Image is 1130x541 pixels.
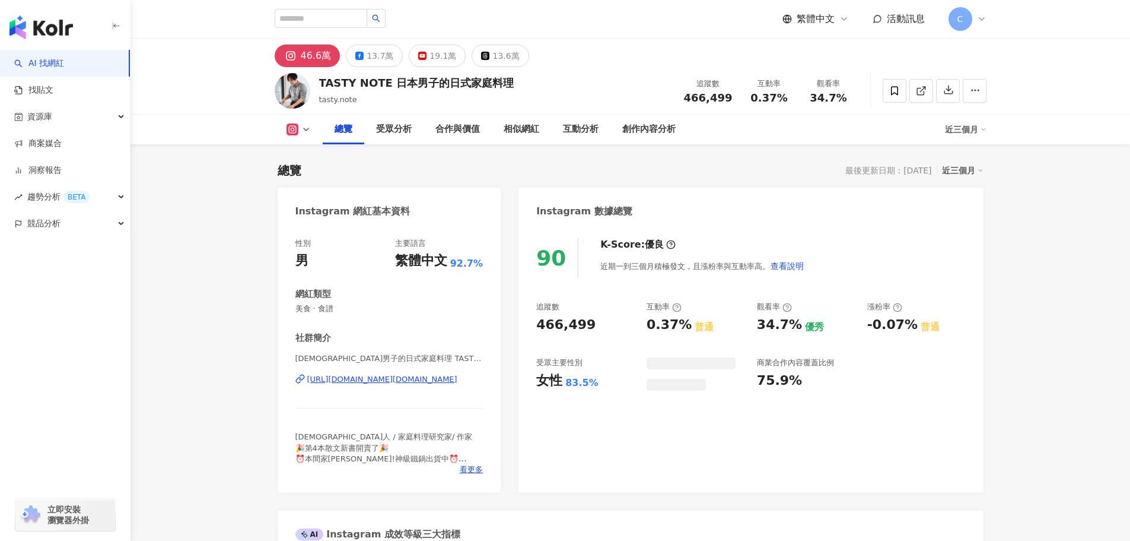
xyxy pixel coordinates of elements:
[645,238,664,251] div: 優良
[275,73,310,109] img: KOL Avatar
[307,374,457,385] div: [URL][DOMAIN_NAME][DOMAIN_NAME]
[945,120,986,139] div: 近三個月
[845,166,931,175] div: 最後更新日期：[DATE]
[429,48,456,64] div: 19.1萬
[14,138,62,150] a: 商案媒合
[14,58,64,69] a: searchAI 找網紅
[278,162,301,179] div: 總覽
[295,332,331,344] div: 社群簡介
[805,321,824,334] div: 優秀
[395,238,426,249] div: 主要語言
[295,353,483,364] span: [DEMOGRAPHIC_DATA]男子的日式家庭料理 TASTY NOTE | tasty.note
[797,12,835,26] span: 繁體中文
[622,122,676,137] div: 創作內容分析
[536,372,562,390] div: 女性
[695,321,714,334] div: 普通
[460,464,483,475] span: 看更多
[295,303,483,314] span: 美食 · 食譜
[600,254,804,278] div: 近期一到三個月積極發文，且漲粉率與互動率高。
[770,254,804,278] button: 查看說明
[647,316,692,334] div: 0.37%
[295,374,483,385] a: [URL][DOMAIN_NAME][DOMAIN_NAME]
[867,316,918,334] div: -0.07%
[536,302,559,312] div: 追蹤數
[319,95,357,104] span: tasty.note
[957,12,963,26] span: C
[757,372,802,390] div: 75.9%
[921,321,940,334] div: 普通
[295,529,324,540] div: AI
[346,45,403,67] button: 13.7萬
[942,163,983,178] div: 近三個月
[295,238,311,249] div: 性別
[63,191,90,203] div: BETA
[275,45,340,67] button: 46.6萬
[536,316,596,334] div: 466,499
[647,302,682,312] div: 互動率
[750,92,787,104] span: 0.37%
[887,13,925,24] span: 活動訊息
[19,505,42,524] img: chrome extension
[27,103,52,130] span: 資源庫
[492,48,519,64] div: 13.6萬
[757,302,792,312] div: 觀看率
[409,45,466,67] button: 19.1萬
[9,15,73,39] img: logo
[301,48,332,64] div: 46.6萬
[867,302,902,312] div: 漲粉率
[47,504,89,526] span: 立即安裝 瀏覽器外掛
[14,84,53,96] a: 找貼文
[335,122,352,137] div: 總覽
[14,193,23,201] span: rise
[295,528,460,541] div: Instagram 成效等級三大指標
[15,499,115,531] a: chrome extension立即安裝 瀏覽器外掛
[14,164,62,176] a: 洞察報告
[565,377,599,390] div: 83.5%
[684,78,733,90] div: 追蹤數
[536,246,566,270] div: 90
[319,75,514,90] div: TASTY NOTE 日本男子的日式家庭料理
[450,257,483,270] span: 92.7%
[472,45,529,67] button: 13.6萬
[372,14,380,23] span: search
[771,261,804,271] span: 查看說明
[536,205,632,218] div: Instagram 數據總覽
[295,288,331,300] div: 網紅類型
[600,238,676,251] div: K-Score :
[684,91,733,104] span: 466,499
[376,122,412,137] div: 受眾分析
[757,316,802,334] div: 34.7%
[435,122,480,137] div: 合作與價值
[747,78,792,90] div: 互動率
[395,252,447,270] div: 繁體中文
[295,252,308,270] div: 男
[367,48,393,64] div: 13.7萬
[295,205,410,218] div: Instagram 網紅基本資料
[27,184,90,210] span: 趨勢分析
[504,122,539,137] div: 相似網紅
[757,357,834,368] div: 商業合作內容覆蓋比例
[806,78,851,90] div: 觀看率
[563,122,599,137] div: 互動分析
[295,432,473,517] span: [DEMOGRAPHIC_DATA]人 / 家庭料理研究家/ 作家 🎉第4本散文新書開賣了🎉 ⏰本間家[PERSON_NAME]!神級鐵鍋出貨中⏰ 📚食譜書📚 第3本「減脂不減美味的健康瘦身計畫...
[536,357,582,368] div: 受眾主要性別
[27,210,61,237] span: 競品分析
[810,92,846,104] span: 34.7%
